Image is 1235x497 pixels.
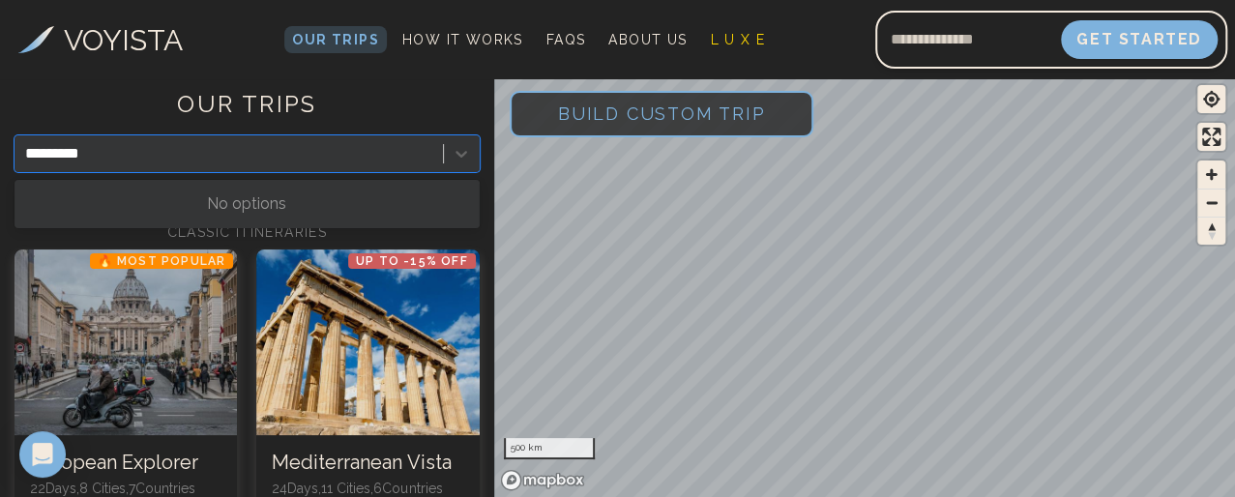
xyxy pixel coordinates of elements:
div: Open Intercom Messenger [19,431,66,478]
img: Voyista Logo [18,26,54,53]
button: Find my location [1197,85,1225,113]
a: FAQs [539,26,594,53]
span: About Us [608,32,687,47]
span: Our Trips [292,32,379,47]
a: Mapbox homepage [500,469,585,491]
p: 🔥 Most Popular [90,253,234,269]
a: L U X E [702,26,773,53]
span: Reset bearing to north [1197,218,1225,245]
div: 500 km [504,438,595,459]
h2: CLASSIC ITINERARIES [15,222,480,242]
button: Reset bearing to north [1197,217,1225,245]
h3: Mediterranean Vista [272,451,463,475]
button: Build Custom Trip [510,91,814,137]
span: L U X E [710,32,765,47]
span: FAQs [546,32,586,47]
p: Up to -15% OFF [348,253,476,269]
button: Get Started [1061,20,1218,59]
span: Build Custom Trip [527,73,797,155]
a: Our Trips [284,26,387,53]
span: Zoom out [1197,190,1225,217]
h3: European Explorer [30,451,221,475]
a: How It Works [395,26,531,53]
span: How It Works [402,32,523,47]
a: About Us [601,26,694,53]
a: VOYISTA [18,18,183,62]
canvas: Map [494,75,1235,497]
h1: OUR TRIPS [15,89,480,135]
div: No options [15,185,479,223]
button: Zoom out [1197,189,1225,217]
button: Zoom in [1197,161,1225,189]
button: Enter fullscreen [1197,123,1225,151]
input: Email address [875,16,1061,63]
h3: VOYISTA [64,18,183,62]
